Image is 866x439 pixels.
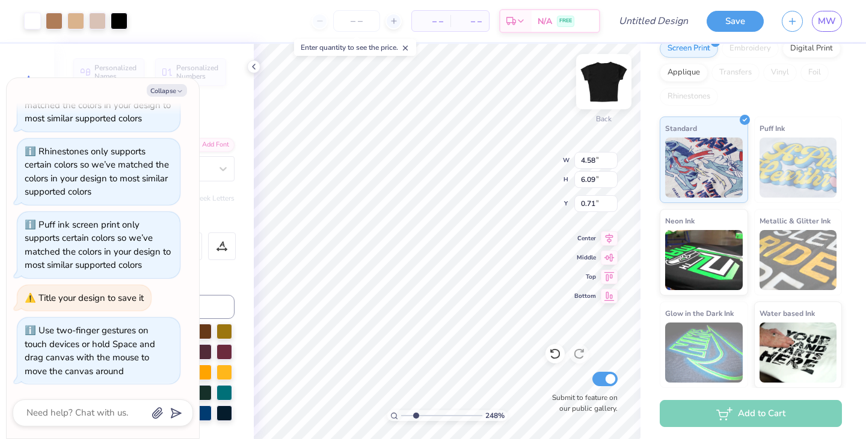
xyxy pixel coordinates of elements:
button: Save [707,11,764,32]
span: Puff Ink [760,122,785,135]
div: Screen Print [660,40,718,58]
span: – – [419,15,443,28]
a: MW [812,11,842,32]
span: Metallic & Glitter Ink [760,214,831,227]
div: Applique [660,64,708,82]
span: Personalized Numbers [176,64,219,80]
div: Title your design to save it [38,292,144,304]
div: Use two-finger gestures on touch devices or hold Space and drag canvas with the mouse to move the... [25,324,155,377]
div: Rhinestones only supports certain colors so we’ve matched the colors in your design to most simil... [25,145,169,198]
div: Back [596,114,612,124]
div: Add Font [187,138,235,152]
img: Metallic & Glitter Ink [760,230,837,290]
button: Collapse [147,84,187,97]
div: Puff ink screen print only supports certain colors so we’ve matched the colors in your design to ... [25,219,171,271]
input: Untitled Design [609,9,698,33]
span: 248 % [485,410,505,421]
span: Middle [574,253,596,262]
span: Center [574,234,596,243]
img: Neon Ink [665,230,743,290]
span: Top [574,273,596,281]
img: Glow in the Dark Ink [665,322,743,383]
img: Standard [665,138,743,198]
div: Transfers [711,64,760,82]
div: Vinyl [763,64,797,82]
span: N/A [538,15,552,28]
div: Enter quantity to see the price. [294,39,416,56]
img: Puff Ink [760,138,837,198]
span: Personalized Names [94,64,137,80]
span: Neon Ink [665,214,695,227]
span: FREE [559,17,572,25]
img: Back [580,58,628,106]
span: Bottom [574,292,596,300]
input: – – [333,10,380,32]
span: Standard [665,122,697,135]
span: Water based Ink [760,307,815,319]
span: – – [458,15,482,28]
div: Foil [800,64,829,82]
div: Rhinestones [660,88,718,106]
span: MW [818,14,836,28]
img: Water based Ink [760,322,837,383]
label: Submit to feature on our public gallery. [545,392,618,414]
span: Glow in the Dark Ink [665,307,734,319]
div: Digital Print [782,40,841,58]
div: Embroidery [722,40,779,58]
